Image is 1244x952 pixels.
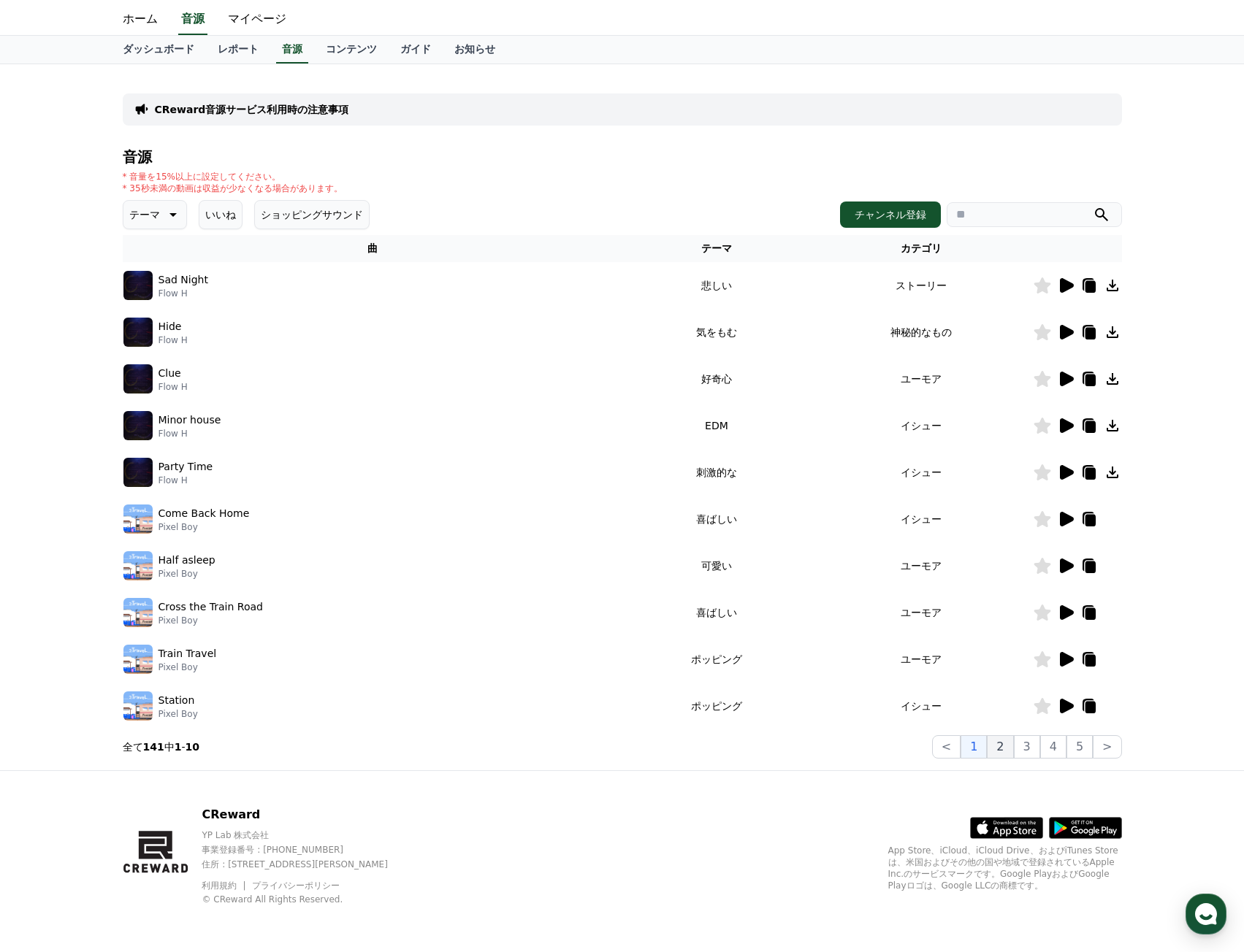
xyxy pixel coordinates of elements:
[155,102,349,117] a: CReward音源サービス利用時の注意事項
[159,412,221,428] p: Minor house
[202,859,413,870] p: 住所 : [STREET_ADDRESS][PERSON_NAME]
[159,646,217,661] p: Train Travel
[37,485,63,496] span: Home
[159,661,217,673] p: Pixel Boy
[810,402,1033,449] td: イシュー
[159,366,181,381] p: Clue
[123,318,153,347] img: music
[276,36,308,64] a: 音源
[123,183,343,194] p: * 35秒未満の動画は収益が少なくなる場合があります。
[623,589,809,636] td: 喜ばしい
[810,262,1033,309] td: ストーリー
[1093,735,1121,759] button: >
[810,449,1033,496] td: イシュー
[961,735,987,759] button: 1
[159,319,182,334] p: Hide
[810,496,1033,542] td: イシュー
[121,485,164,497] span: Messages
[4,463,96,499] a: Home
[123,200,187,229] button: テーマ
[159,708,198,720] p: Pixel Boy
[840,201,941,228] button: チャンネル登録
[159,381,188,393] p: Flow H
[123,149,1122,165] h4: 音源
[932,735,961,759] button: <
[987,735,1013,759] button: 2
[123,504,153,534] img: music
[202,806,413,824] p: CReward
[111,4,169,35] a: ホーム
[810,235,1033,262] th: カテゴリ
[123,740,200,754] p: 全て 中 -
[123,691,153,721] img: music
[254,200,370,229] button: ショッピングサウンド
[123,364,153,394] img: music
[159,288,208,299] p: Flow H
[129,204,160,225] p: テーマ
[810,309,1033,356] td: 神秘的なもの
[159,428,221,439] p: Flow H
[623,496,809,542] td: 喜ばしい
[159,475,213,486] p: Flow H
[810,636,1033,683] td: ユーモア
[159,553,215,568] p: Half asleep
[1040,735,1066,759] button: 4
[888,845,1122,891] p: App Store、iCloud、iCloud Drive、およびiTunes Storeは、米国およびその他の国や地域で登録されているApple Inc.のサービスマークです。Google P...
[810,589,1033,636] td: ユーモア
[389,36,443,64] a: ガイド
[123,458,153,487] img: music
[252,880,340,891] a: プライバシーポリシー
[623,542,809,589] td: 可愛い
[216,485,252,496] span: Settings
[623,683,809,729] td: ポッピング
[623,235,809,262] th: テーマ
[188,463,281,499] a: Settings
[175,741,182,753] strong: 1
[159,693,195,708] p: Station
[216,4,298,35] a: マイページ
[159,334,188,346] p: Flow H
[159,272,208,288] p: Sad Night
[623,449,809,496] td: 刺激的な
[623,356,809,402] td: 好奇心
[111,36,206,64] a: ダッシュボード
[202,829,413,841] p: YP Lab 株式会社
[123,598,153,627] img: music
[159,521,250,533] p: Pixel Boy
[314,36,389,64] a: コンテンツ
[123,271,153,300] img: music
[810,356,1033,402] td: ユーモア
[123,171,343,183] p: * 音量を15%以上に設定してください。
[96,463,188,499] a: Messages
[159,568,215,580] p: Pixel Boy
[202,844,413,856] p: 事業登録番号 : [PHONE_NUMBER]
[1066,735,1093,759] button: 5
[123,411,153,440] img: music
[186,741,199,753] strong: 10
[143,741,164,753] strong: 141
[623,402,809,449] td: EDM
[159,615,263,626] p: Pixel Boy
[123,645,153,674] img: music
[810,683,1033,729] td: イシュー
[1014,735,1040,759] button: 3
[159,506,250,521] p: Come Back Home
[206,36,270,64] a: レポート
[623,309,809,356] td: 気をもむ
[123,551,153,580] img: music
[202,880,248,891] a: 利用規約
[443,36,507,64] a: お知らせ
[202,894,413,905] p: © CReward All Rights Reserved.
[623,636,809,683] td: ポッピング
[178,4,207,35] a: 音源
[159,599,263,615] p: Cross the Train Road
[159,459,213,475] p: Party Time
[199,200,243,229] button: いいね
[810,542,1033,589] td: ユーモア
[623,262,809,309] td: 悲しい
[123,235,624,262] th: 曲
